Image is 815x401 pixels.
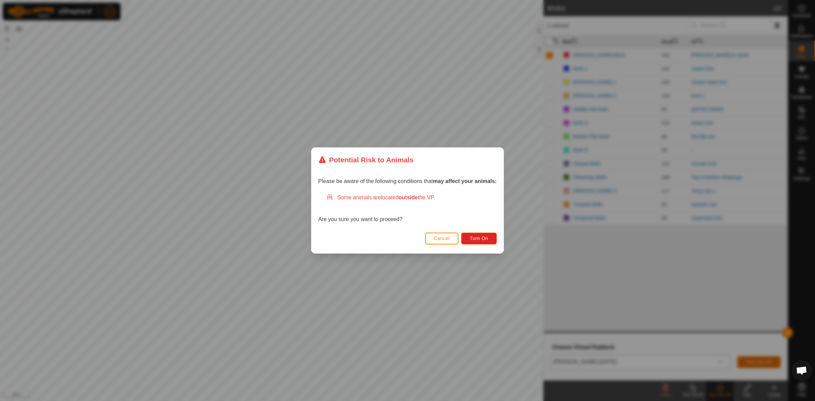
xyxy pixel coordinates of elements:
button: Turn On [461,233,497,244]
div: Potential Risk to Animals [318,154,414,165]
span: Turn On [470,236,488,241]
div: Some animals are [326,194,497,202]
span: Please be aware of the following conditions that [318,178,497,184]
strong: outside [399,195,418,200]
span: located the VP. [381,195,435,200]
strong: may affect your animals: [433,178,497,184]
div: Open chat [792,360,812,381]
div: Are you sure you want to proceed? [318,194,497,223]
button: Cancel [425,233,459,244]
span: Cancel [434,236,450,241]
